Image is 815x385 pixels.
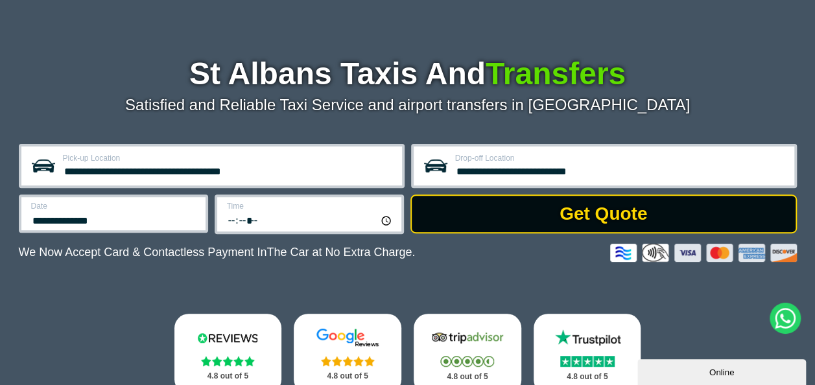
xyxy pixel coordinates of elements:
p: 4.8 out of 5 [308,368,387,384]
p: We Now Accept Card & Contactless Payment In [19,246,416,259]
label: Drop-off Location [455,154,786,162]
label: Date [31,202,198,210]
span: Transfers [486,56,626,91]
p: Satisfied and Reliable Taxi Service and airport transfers in [GEOGRAPHIC_DATA] [19,96,797,114]
img: Reviews.io [189,328,266,347]
img: Stars [560,356,615,367]
h1: St Albans Taxis And [19,58,797,89]
p: 4.8 out of 5 [189,368,268,384]
label: Time [227,202,394,210]
img: Stars [201,356,255,366]
span: The Car at No Extra Charge. [266,246,415,259]
img: Google [309,328,386,347]
img: Stars [440,356,494,367]
button: Get Quote [410,194,797,233]
img: Stars [321,356,375,366]
iframe: chat widget [637,356,809,385]
p: 4.8 out of 5 [428,369,507,385]
label: Pick-up Location [63,154,394,162]
p: 4.8 out of 5 [548,369,627,385]
img: Trustpilot [549,328,626,347]
img: Credit And Debit Cards [610,244,797,262]
img: Tripadvisor [429,328,506,347]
